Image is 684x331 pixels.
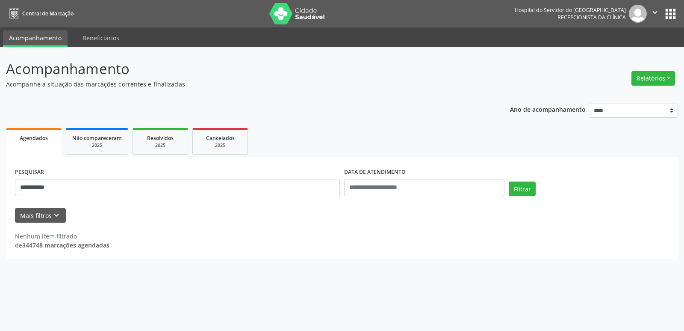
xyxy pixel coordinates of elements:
button: apps [663,6,678,21]
p: Acompanhe a situação das marcações correntes e finalizadas [6,80,476,89]
span: Resolvidos [147,134,174,142]
div: 2025 [72,142,122,149]
button: Filtrar [509,182,536,196]
div: de [15,241,109,250]
i:  [650,8,660,17]
span: Recepcionista da clínica [557,14,626,21]
button: Mais filtroskeyboard_arrow_down [15,208,66,223]
label: DATA DE ATENDIMENTO [344,166,406,179]
p: Acompanhamento [6,58,476,80]
span: Não compareceram [72,134,122,142]
button: Relatórios [631,71,675,86]
a: Central de Marcação [6,6,74,21]
img: img [629,5,647,23]
a: Acompanhamento [3,30,68,47]
a: Beneficiários [77,30,125,45]
p: Ano de acompanhamento [510,104,586,114]
div: 2025 [139,142,182,149]
div: 2025 [199,142,242,149]
button:  [647,5,663,23]
strong: 344748 marcações agendadas [22,241,109,249]
i: keyboard_arrow_down [52,211,61,220]
label: PESQUISAR [15,166,44,179]
span: Central de Marcação [22,10,74,17]
span: Cancelados [206,134,235,142]
div: Hospital do Servidor do [GEOGRAPHIC_DATA] [515,6,626,14]
div: Nenhum item filtrado [15,232,109,241]
span: Agendados [20,134,48,142]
